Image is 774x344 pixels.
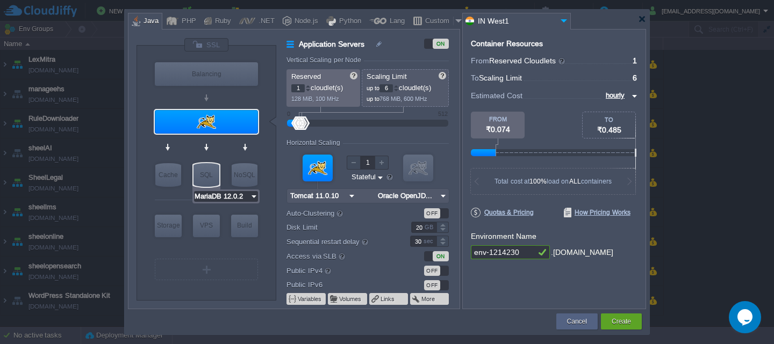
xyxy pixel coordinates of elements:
div: OFF [424,280,440,290]
div: ON [433,39,449,49]
span: Reserved [291,72,321,80]
div: Horizontal Scaling [286,139,343,147]
label: Auto-Clustering [286,207,396,219]
div: FROM [471,116,525,122]
div: Lang [386,13,405,30]
div: Container Resources [471,40,543,48]
div: Storage Containers [155,215,182,237]
div: NoSQL Databases [232,163,257,187]
div: NoSQL [232,163,257,187]
div: Python [336,13,361,30]
div: SQL Databases [193,163,219,187]
label: Public IPv6 [286,279,396,290]
div: OFF [424,266,440,276]
span: ₹0.485 [597,126,621,134]
div: SQL [193,163,219,187]
p: cloudlet(s) [367,81,445,92]
span: ₹0.074 [486,125,510,134]
div: Application Servers [155,110,258,134]
span: From [471,56,489,65]
div: Vertical Scaling per Node [286,56,364,64]
span: Estimated Cost [471,90,522,101]
span: How Pricing Works [564,208,630,217]
div: Ruby [212,13,231,30]
div: PHP [178,13,196,30]
div: .[DOMAIN_NAME] [551,245,613,260]
label: Public IPv4 [286,265,396,276]
div: Elastic VPS [193,215,220,237]
div: OFF [424,208,440,218]
button: Create [612,316,631,327]
label: Environment Name [471,232,536,240]
span: 768 MiB, 600 MHz [379,96,427,102]
span: Scaling Limit [367,72,407,80]
div: Build Node [231,215,258,237]
span: up to [367,85,379,91]
label: Sequential restart delay [286,236,396,247]
div: 512 [438,111,448,117]
label: Disk Limit [286,222,396,233]
button: Volumes [339,295,362,303]
div: Create New Layer [155,259,258,280]
div: Build [231,215,258,236]
div: ON [433,251,449,261]
iframe: chat widget [729,301,763,333]
span: To [471,74,479,82]
span: 1 [633,56,637,65]
span: 6 [633,74,637,82]
button: Cancel [567,316,587,327]
label: Access via SLB [286,250,396,262]
div: sec [424,236,435,246]
button: Variables [298,295,322,303]
div: VPS [193,215,220,236]
div: Load Balancer [155,62,258,86]
div: Java [140,13,159,30]
span: Reserved Cloudlets [489,56,566,65]
div: .NET [255,13,275,30]
div: Balancing [155,62,258,86]
span: Quotas & Pricing [471,208,534,217]
p: cloudlet(s) [291,81,356,92]
div: TO [583,116,635,123]
div: Cache [155,163,181,187]
div: Custom [422,13,453,30]
div: GB [425,222,435,232]
div: Node.js [291,13,318,30]
button: More [421,295,436,303]
div: 0 [287,111,290,117]
div: Storage [155,215,182,236]
span: up to [367,96,379,102]
button: Links [381,295,396,303]
span: Scaling Limit [479,74,522,82]
span: 128 MiB, 100 MHz [291,96,339,102]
